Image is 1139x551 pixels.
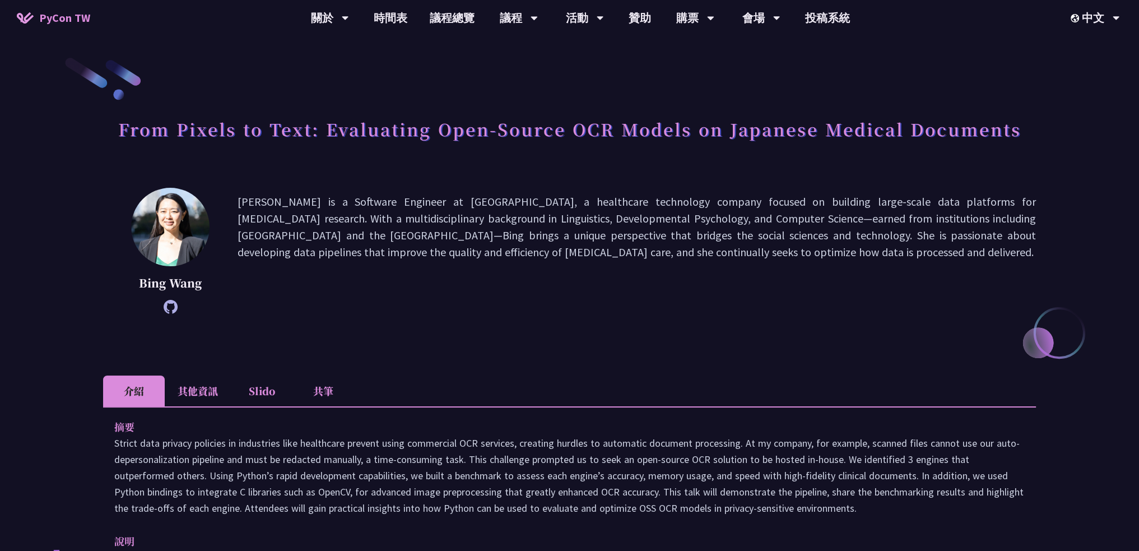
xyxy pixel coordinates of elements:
li: Slido [231,376,292,406]
p: [PERSON_NAME] is a Software Engineer at [GEOGRAPHIC_DATA], a healthcare technology company focuse... [238,193,1036,308]
span: PyCon TW [39,10,90,26]
li: 介紹 [103,376,165,406]
img: Home icon of PyCon TW 2025 [17,12,34,24]
li: 共筆 [292,376,354,406]
p: Strict data privacy policies in industries like healthcare prevent using commercial OCR services,... [114,435,1025,516]
li: 其他資訊 [165,376,231,406]
p: Bing Wang [131,275,210,291]
img: Bing Wang [131,188,210,266]
h1: From Pixels to Text: Evaluating Open-Source OCR Models on Japanese Medical Documents [118,112,1021,146]
p: 說明 [114,533,1002,549]
a: PyCon TW [6,4,101,32]
p: 摘要 [114,419,1002,435]
img: Locale Icon [1071,14,1082,22]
